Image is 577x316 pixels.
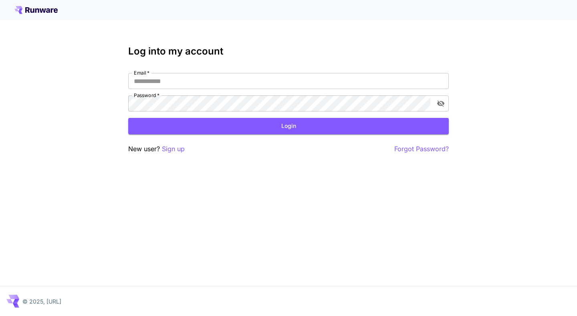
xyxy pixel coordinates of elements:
[22,297,61,306] p: © 2025, [URL]
[394,144,449,154] button: Forgot Password?
[162,144,185,154] button: Sign up
[128,46,449,57] h3: Log into my account
[134,69,149,76] label: Email
[434,96,448,111] button: toggle password visibility
[128,118,449,134] button: Login
[128,144,185,154] p: New user?
[134,92,159,99] label: Password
